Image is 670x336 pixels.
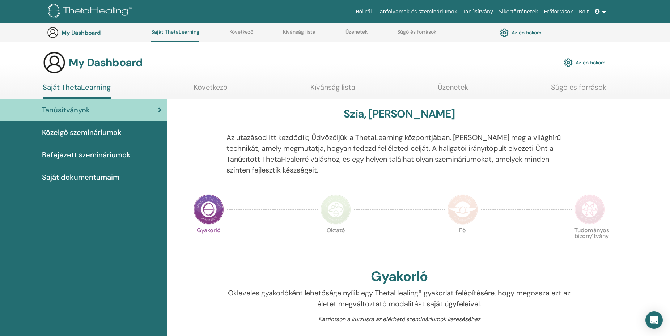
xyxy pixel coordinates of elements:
[460,5,496,18] a: Tanúsítvány
[69,56,143,69] h3: My Dashboard
[42,172,119,183] span: Saját dokumentumaim
[645,311,663,329] div: Open Intercom Messenger
[574,227,605,258] p: Tudományos bizonyítvány
[564,55,606,71] a: Az én fiókom
[551,83,606,97] a: Súgó és források
[345,29,368,41] a: Üzenetek
[321,227,351,258] p: Oktató
[371,268,428,285] h2: Gyakorló
[194,194,224,225] img: Practitioner
[151,29,199,42] a: Saját ThetaLearning
[500,26,542,39] a: Az én fiókom
[564,56,573,69] img: cog.svg
[43,83,111,99] a: Saját ThetaLearning
[438,83,468,97] a: Üzenetek
[62,29,134,36] h3: My Dashboard
[42,105,90,115] span: Tanúsítványok
[283,29,315,41] a: Kívánság lista
[42,127,122,138] span: Közelgő szemináriumok
[226,132,572,175] p: Az utazásod itt kezdődik; Üdvözöljük a ThetaLearning központjában. [PERSON_NAME] meg a világhírű ...
[321,194,351,225] img: Instructor
[42,149,131,160] span: Befejezett szemináriumok
[448,227,478,258] p: Fő
[576,5,592,18] a: Bolt
[353,5,375,18] a: Ról ről
[194,227,224,258] p: Gyakorló
[344,107,455,120] h3: Szia, [PERSON_NAME]
[574,194,605,225] img: Certificate of Science
[43,51,66,74] img: generic-user-icon.jpg
[194,83,228,97] a: Következő
[229,29,253,41] a: Következő
[448,194,478,225] img: Master
[310,83,355,97] a: Kívánság lista
[541,5,576,18] a: Erőforrások
[47,27,59,38] img: generic-user-icon.jpg
[48,4,134,20] img: logo.png
[226,315,572,324] p: Kattintson a kurzusra az elérhető szemináriumok kereséséhez
[397,29,436,41] a: Súgó és források
[500,26,509,39] img: cog.svg
[496,5,541,18] a: Sikertörténetek
[375,5,460,18] a: Tanfolyamok és szemináriumok
[226,288,572,309] p: Okleveles gyakorlóként lehetősége nyílik egy ThetaHealing® gyakorlat felépítésére, hogy megossza ...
